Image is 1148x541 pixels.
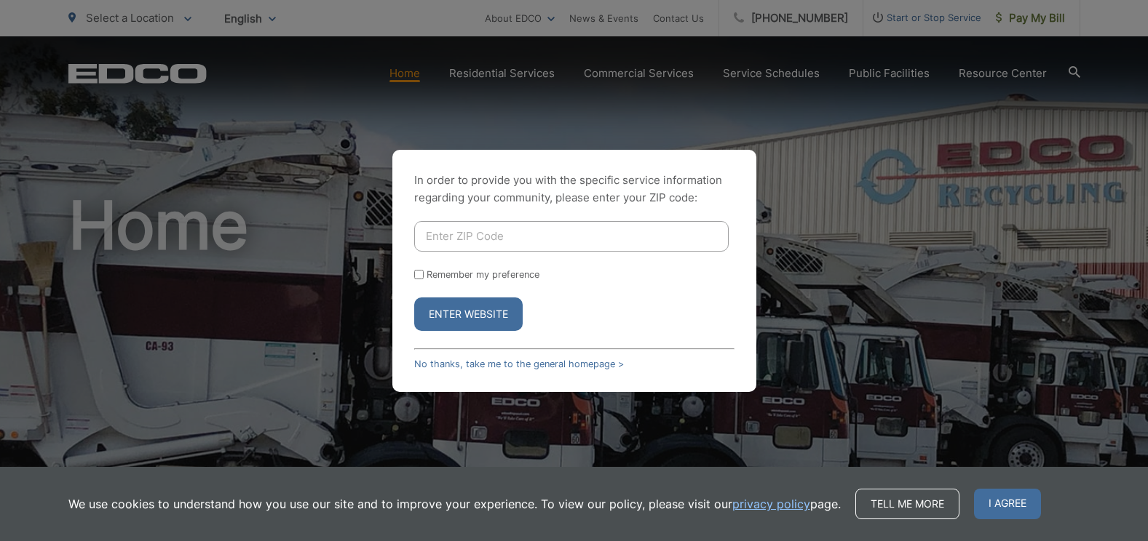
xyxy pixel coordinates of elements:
a: No thanks, take me to the general homepage > [414,358,624,369]
p: In order to provide you with the specific service information regarding your community, please en... [414,172,735,207]
label: Remember my preference [427,269,539,280]
button: Enter Website [414,297,523,331]
span: I agree [974,489,1041,519]
p: We use cookies to understand how you use our site and to improve your experience. To view our pol... [68,495,841,513]
a: privacy policy [732,495,810,513]
a: Tell me more [855,489,959,519]
input: Enter ZIP Code [414,221,729,252]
